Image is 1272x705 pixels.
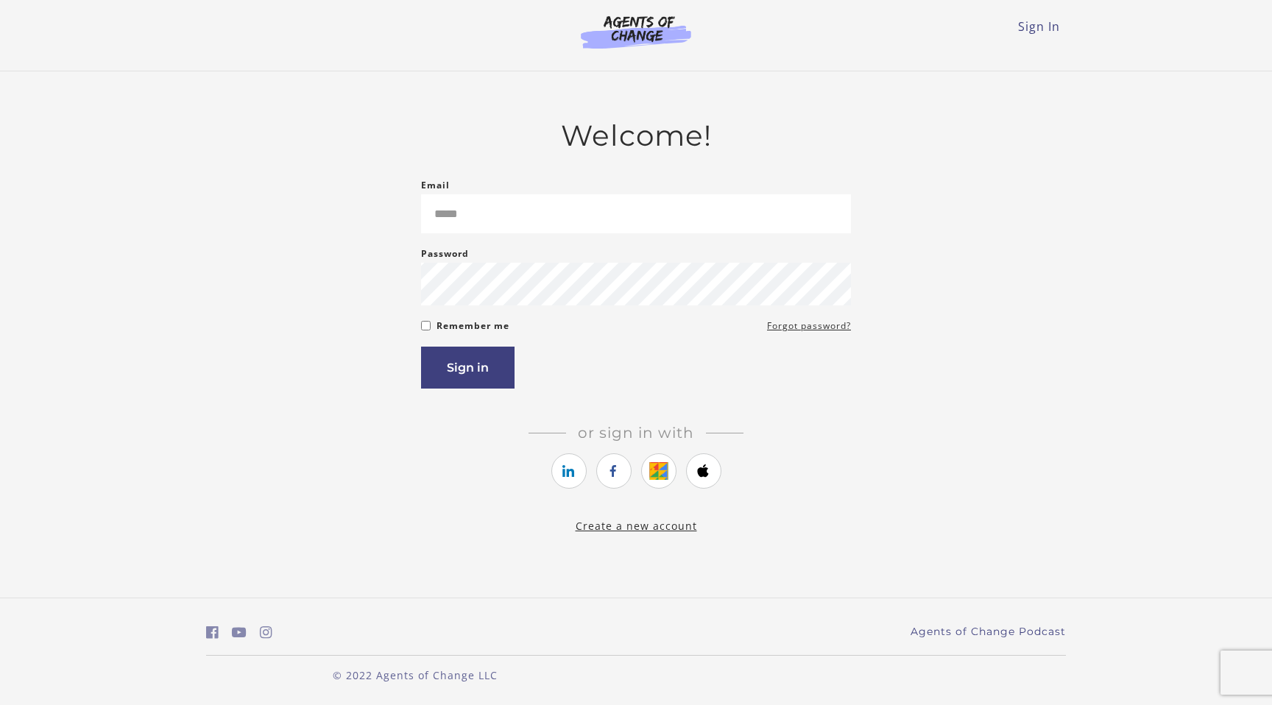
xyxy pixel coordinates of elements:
img: Agents of Change Logo [565,15,707,49]
a: https://courses.thinkific.com/users/auth/apple?ss%5Breferral%5D=&ss%5Buser_return_to%5D=&ss%5Bvis... [686,453,721,489]
a: Sign In [1018,18,1060,35]
a: Forgot password? [767,317,851,335]
label: Password [421,245,469,263]
h2: Welcome! [421,118,851,153]
a: https://www.instagram.com/agentsofchangeprep/ (Open in a new window) [260,622,272,643]
a: https://courses.thinkific.com/users/auth/linkedin?ss%5Breferral%5D=&ss%5Buser_return_to%5D=&ss%5B... [551,453,587,489]
button: Sign in [421,347,515,389]
a: https://courses.thinkific.com/users/auth/facebook?ss%5Breferral%5D=&ss%5Buser_return_to%5D=&ss%5B... [596,453,632,489]
a: Agents of Change Podcast [911,624,1066,640]
i: https://www.facebook.com/groups/aswbtestprep (Open in a new window) [206,626,219,640]
a: https://www.youtube.com/c/AgentsofChangeTestPrepbyMeaganMitchell (Open in a new window) [232,622,247,643]
a: https://courses.thinkific.com/users/auth/google?ss%5Breferral%5D=&ss%5Buser_return_to%5D=&ss%5Bvi... [641,453,676,489]
p: © 2022 Agents of Change LLC [206,667,624,683]
a: Create a new account [576,519,697,533]
i: https://www.youtube.com/c/AgentsofChangeTestPrepbyMeaganMitchell (Open in a new window) [232,626,247,640]
label: Email [421,177,450,194]
span: Or sign in with [566,424,706,442]
label: Remember me [437,317,509,335]
i: https://www.instagram.com/agentsofchangeprep/ (Open in a new window) [260,626,272,640]
a: https://www.facebook.com/groups/aswbtestprep (Open in a new window) [206,622,219,643]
